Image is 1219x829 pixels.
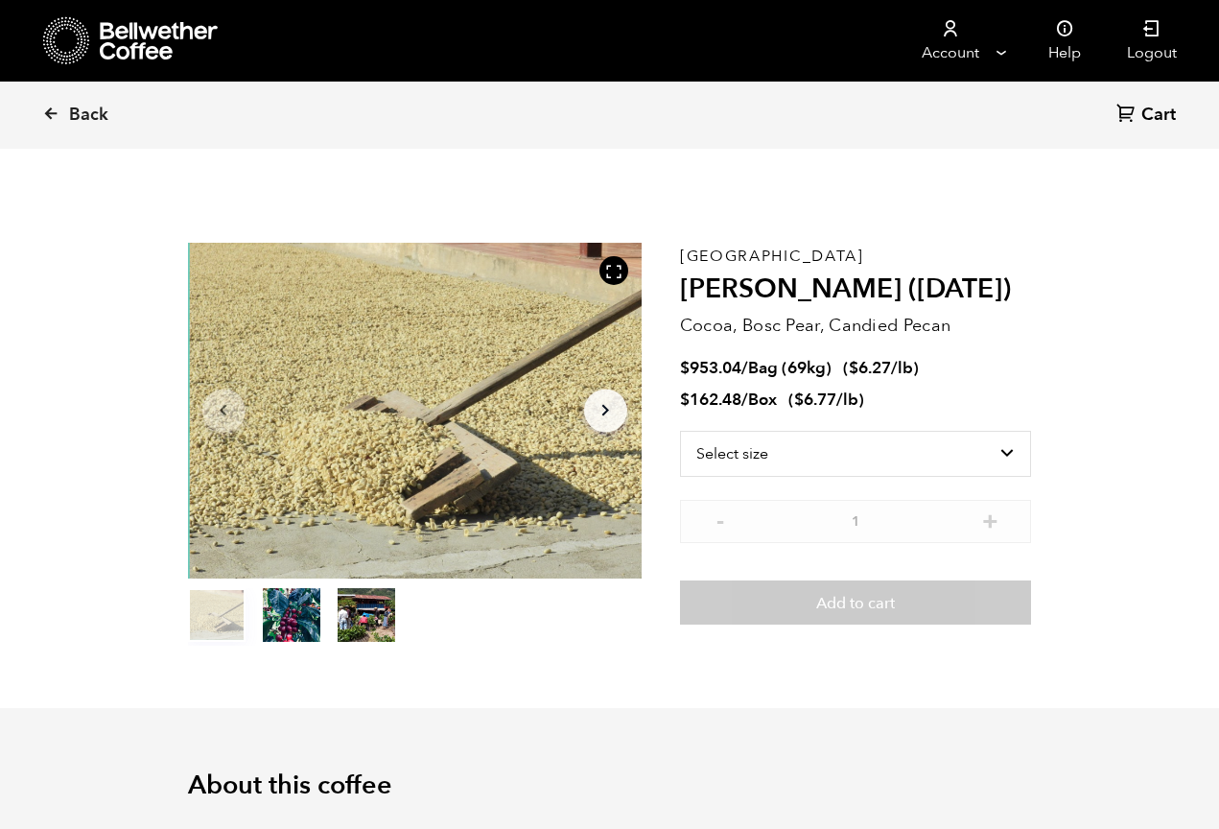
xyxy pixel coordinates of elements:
[69,104,108,127] span: Back
[680,313,1032,339] p: Cocoa, Bosc Pear, Candied Pecan
[680,389,741,411] bdi: 162.48
[748,357,832,379] span: Bag (69kg)
[843,357,919,379] span: ( )
[680,580,1032,625] button: Add to cart
[978,509,1002,529] button: +
[794,389,804,411] span: $
[849,357,891,379] bdi: 6.27
[794,389,836,411] bdi: 6.77
[680,273,1032,306] h2: [PERSON_NAME] ([DATE])
[741,357,748,379] span: /
[709,509,733,529] button: -
[680,357,741,379] bdi: 953.04
[788,389,864,411] span: ( )
[836,389,858,411] span: /lb
[680,357,690,379] span: $
[188,770,1032,801] h2: About this coffee
[849,357,858,379] span: $
[1141,104,1176,127] span: Cart
[1116,103,1181,129] a: Cart
[891,357,913,379] span: /lb
[680,389,690,411] span: $
[741,389,748,411] span: /
[748,389,777,411] span: Box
